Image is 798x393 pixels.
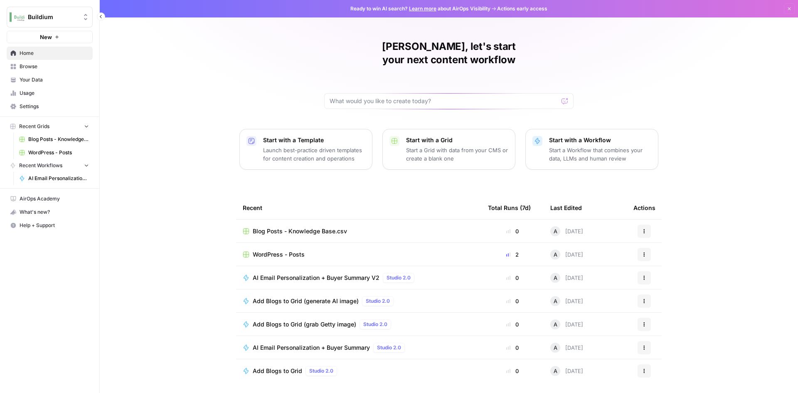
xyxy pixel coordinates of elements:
[525,129,658,170] button: Start with a WorkflowStart a Workflow that combines your data, LLMs and human review
[554,297,557,305] span: A
[7,100,93,113] a: Settings
[488,196,531,219] div: Total Runs (7d)
[15,133,93,146] a: Blog Posts - Knowledge Base.csv
[243,196,475,219] div: Recent
[554,250,557,259] span: A
[253,227,347,235] span: Blog Posts - Knowledge Base.csv
[263,146,365,163] p: Launch best-practice driven templates for content creation and operations
[263,136,365,144] p: Start with a Template
[28,175,89,182] span: AI Email Personalization + Buyer Summary V2
[19,123,49,130] span: Recent Grids
[243,343,475,353] a: AI Email Personalization + Buyer SummaryStudio 2.0
[7,120,93,133] button: Recent Grids
[7,219,93,232] button: Help + Support
[20,89,89,97] span: Usage
[20,63,89,70] span: Browse
[550,319,583,329] div: [DATE]
[550,250,583,260] div: [DATE]
[20,49,89,57] span: Home
[309,367,333,375] span: Studio 2.0
[363,321,387,328] span: Studio 2.0
[253,274,379,282] span: AI Email Personalization + Buyer Summary V2
[10,10,25,25] img: Buildium Logo
[253,344,370,352] span: AI Email Personalization + Buyer Summary
[350,5,490,12] span: Ready to win AI search? about AirOps Visibility
[243,273,475,283] a: AI Email Personalization + Buyer Summary V2Studio 2.0
[15,172,93,185] a: AI Email Personalization + Buyer Summary V2
[239,129,372,170] button: Start with a TemplateLaunch best-practice driven templates for content creation and operations
[554,367,557,375] span: A
[387,274,411,282] span: Studio 2.0
[253,297,359,305] span: Add Blogs to Grid (generate AI image)
[406,146,508,163] p: Start a Grid with data from your CMS or create a blank one
[20,103,89,110] span: Settings
[7,60,93,73] a: Browse
[488,274,537,282] div: 0
[324,40,574,67] h1: [PERSON_NAME], let's start your next content workflow
[406,136,508,144] p: Start with a Grid
[7,47,93,60] a: Home
[243,296,475,306] a: Add Blogs to Grid (generate AI image)Studio 2.0
[243,227,475,235] a: Blog Posts - Knowledge Base.csv
[7,31,93,43] button: New
[488,250,537,259] div: 2
[243,366,475,376] a: Add Blogs to GridStudio 2.0
[20,195,89,203] span: AirOps Academy
[550,196,582,219] div: Last Edited
[7,192,93,205] a: AirOps Academy
[549,136,651,144] p: Start with a Workflow
[550,226,583,236] div: [DATE]
[549,146,651,163] p: Start a Workflow that combines your data, LLMs and human review
[7,73,93,87] a: Your Data
[253,320,356,329] span: Add Blogs to Grid (grab Getty image)
[488,344,537,352] div: 0
[497,5,547,12] span: Actions early access
[243,250,475,259] a: WordPress - Posts
[488,367,537,375] div: 0
[253,367,302,375] span: Add Blogs to Grid
[554,274,557,282] span: A
[366,297,390,305] span: Studio 2.0
[633,196,655,219] div: Actions
[330,97,558,105] input: What would you like to create today?
[40,33,52,41] span: New
[554,344,557,352] span: A
[7,87,93,100] a: Usage
[253,250,305,259] span: WordPress - Posts
[409,5,436,12] a: Learn more
[554,320,557,329] span: A
[554,227,557,235] span: A
[7,205,93,219] button: What's new?
[243,319,475,329] a: Add Blogs to Grid (grab Getty image)Studio 2.0
[19,162,62,169] span: Recent Workflows
[550,273,583,283] div: [DATE]
[550,366,583,376] div: [DATE]
[7,159,93,172] button: Recent Workflows
[488,320,537,329] div: 0
[28,149,89,156] span: WordPress - Posts
[550,296,583,306] div: [DATE]
[7,7,93,27] button: Workspace: Buildium
[377,344,401,351] span: Studio 2.0
[28,136,89,143] span: Blog Posts - Knowledge Base.csv
[550,343,583,353] div: [DATE]
[488,297,537,305] div: 0
[382,129,515,170] button: Start with a GridStart a Grid with data from your CMS or create a blank one
[20,222,89,229] span: Help + Support
[7,206,92,218] div: What's new?
[20,76,89,84] span: Your Data
[28,13,78,21] span: Buildium
[15,146,93,159] a: WordPress - Posts
[488,227,537,235] div: 0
